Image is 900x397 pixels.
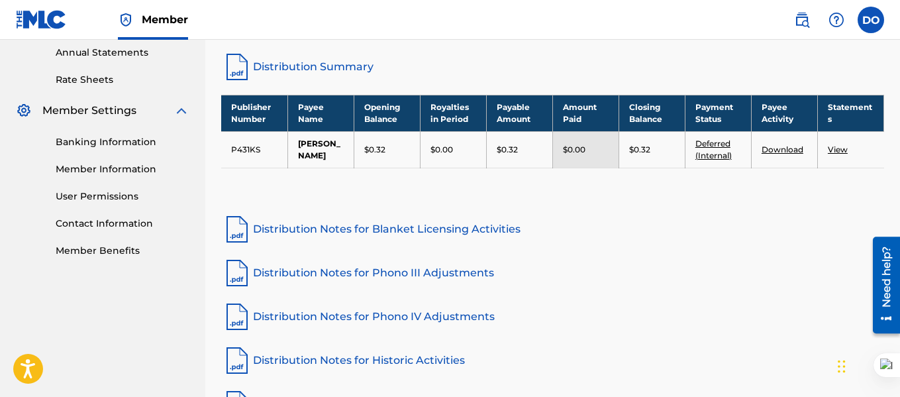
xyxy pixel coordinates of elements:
[563,144,585,156] p: $0.00
[287,95,354,131] th: Payee Name
[16,10,67,29] img: MLC Logo
[789,7,815,33] a: Public Search
[221,131,287,168] td: P431KS
[794,12,810,28] img: search
[142,12,188,27] span: Member
[221,213,253,245] img: pdf
[364,144,385,156] p: $0.32
[221,213,884,245] a: Distribution Notes for Blanket Licensing Activities
[221,301,253,333] img: pdf
[56,244,189,258] a: Member Benefits
[221,51,884,83] a: Distribution Summary
[420,95,486,131] th: Royalties in Period
[221,345,253,376] img: pdf
[56,190,189,203] a: User Permissions
[751,95,817,131] th: Payee Activity
[56,162,189,176] a: Member Information
[497,144,518,156] p: $0.32
[56,46,189,60] a: Annual Statements
[834,333,900,397] iframe: Chat Widget
[863,232,900,339] iframe: Resource Center
[762,144,803,154] a: Download
[221,95,287,131] th: Publisher Number
[354,95,420,131] th: Opening Balance
[552,95,619,131] th: Amount Paid
[174,103,189,119] img: expand
[486,95,552,131] th: Payable Amount
[828,12,844,28] img: help
[629,144,650,156] p: $0.32
[221,345,884,376] a: Distribution Notes for Historic Activities
[56,73,189,87] a: Rate Sheets
[858,7,884,33] div: User Menu
[430,144,453,156] p: $0.00
[619,95,685,131] th: Closing Balance
[118,12,134,28] img: Top Rightsholder
[287,131,354,168] td: [PERSON_NAME]
[16,103,32,119] img: Member Settings
[817,95,883,131] th: Statements
[56,217,189,231] a: Contact Information
[695,139,732,160] a: Deferred (Internal)
[838,347,846,386] div: Drag
[823,7,850,33] div: Help
[221,301,884,333] a: Distribution Notes for Phono IV Adjustments
[685,95,751,131] th: Payment Status
[56,135,189,149] a: Banking Information
[828,144,848,154] a: View
[221,257,884,289] a: Distribution Notes for Phono III Adjustments
[221,51,253,83] img: distribution-summary-pdf
[42,103,136,119] span: Member Settings
[221,257,253,289] img: pdf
